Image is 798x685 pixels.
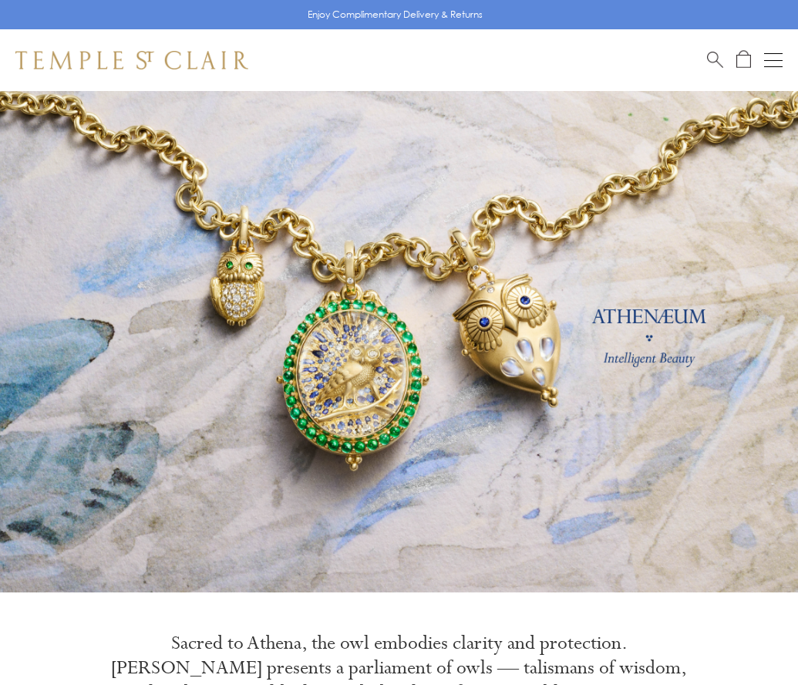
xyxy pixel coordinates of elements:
a: Open Shopping Bag [736,50,751,69]
p: Enjoy Complimentary Delivery & Returns [308,7,483,22]
button: Open navigation [764,51,783,69]
img: Temple St. Clair [15,51,248,69]
a: Search [707,50,723,69]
